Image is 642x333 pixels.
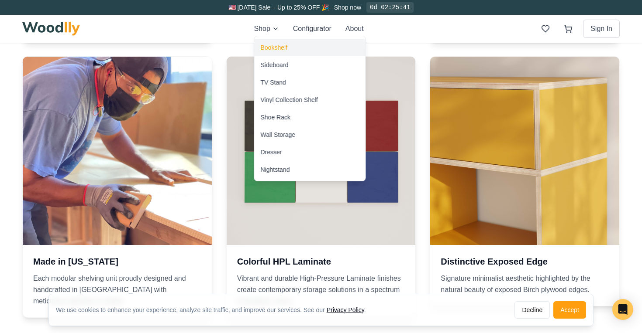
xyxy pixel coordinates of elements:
[261,130,296,139] div: Wall Storage
[261,148,282,156] div: Dresser
[261,43,287,52] div: Bookshelf
[261,95,318,104] div: Vinyl Collection Shelf
[261,113,290,122] div: Shoe Rack
[254,36,366,181] div: Shop
[261,61,289,69] div: Sideboard
[261,78,286,87] div: TV Stand
[261,165,290,174] div: Nightstand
